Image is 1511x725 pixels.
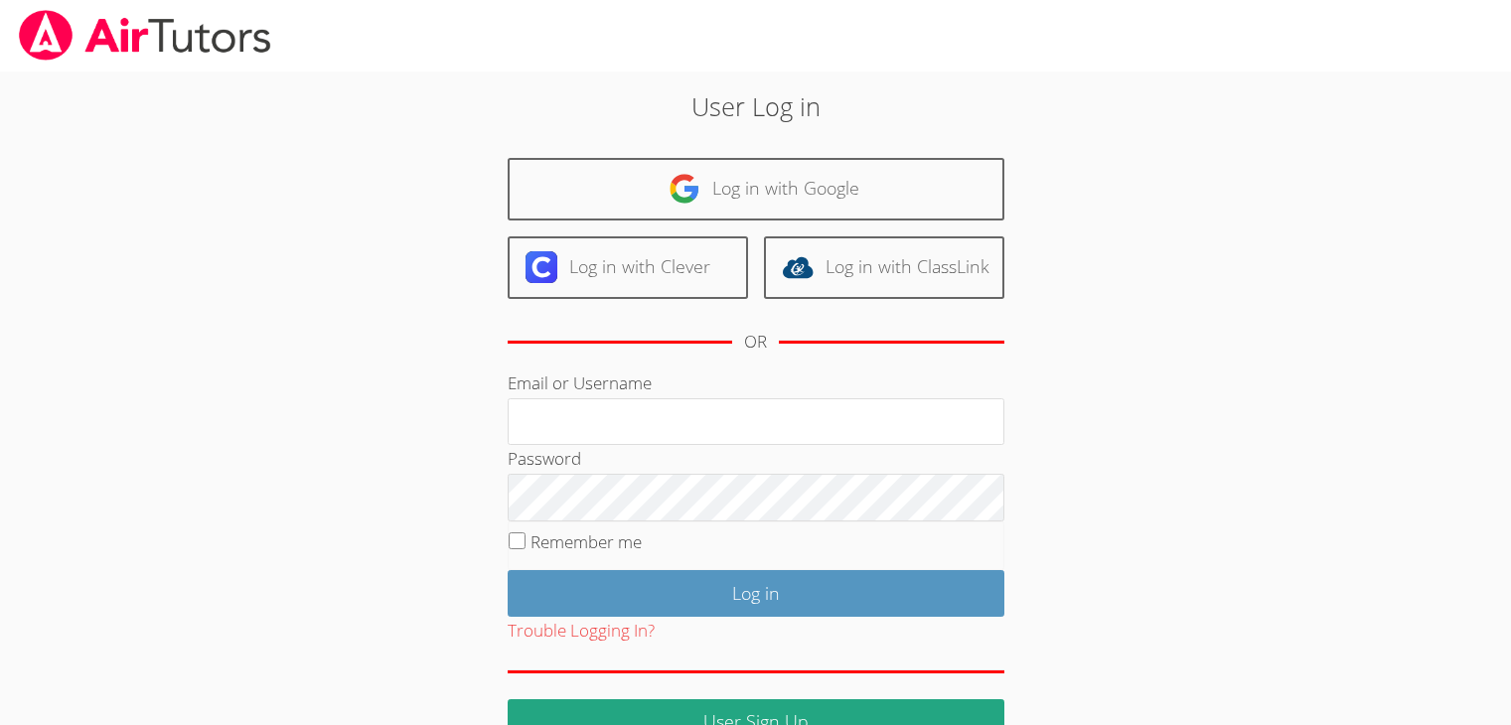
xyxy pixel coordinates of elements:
a: Log in with ClassLink [764,236,1004,299]
img: clever-logo-6eab21bc6e7a338710f1a6ff85c0baf02591cd810cc4098c63d3a4b26e2feb20.svg [526,251,557,283]
label: Password [508,447,581,470]
img: airtutors_banner-c4298cdbf04f3fff15de1276eac7730deb9818008684d7c2e4769d2f7ddbe033.png [17,10,273,61]
img: google-logo-50288ca7cdecda66e5e0955fdab243c47b7ad437acaf1139b6f446037453330a.svg [669,173,700,205]
a: Log in with Clever [508,236,748,299]
div: OR [744,328,767,357]
input: Log in [508,570,1004,617]
label: Remember me [530,530,642,553]
label: Email or Username [508,371,652,394]
a: Log in with Google [508,158,1004,220]
h2: User Log in [348,87,1163,125]
button: Trouble Logging In? [508,617,655,646]
img: classlink-logo-d6bb404cc1216ec64c9a2012d9dc4662098be43eaf13dc465df04b49fa7ab582.svg [782,251,814,283]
